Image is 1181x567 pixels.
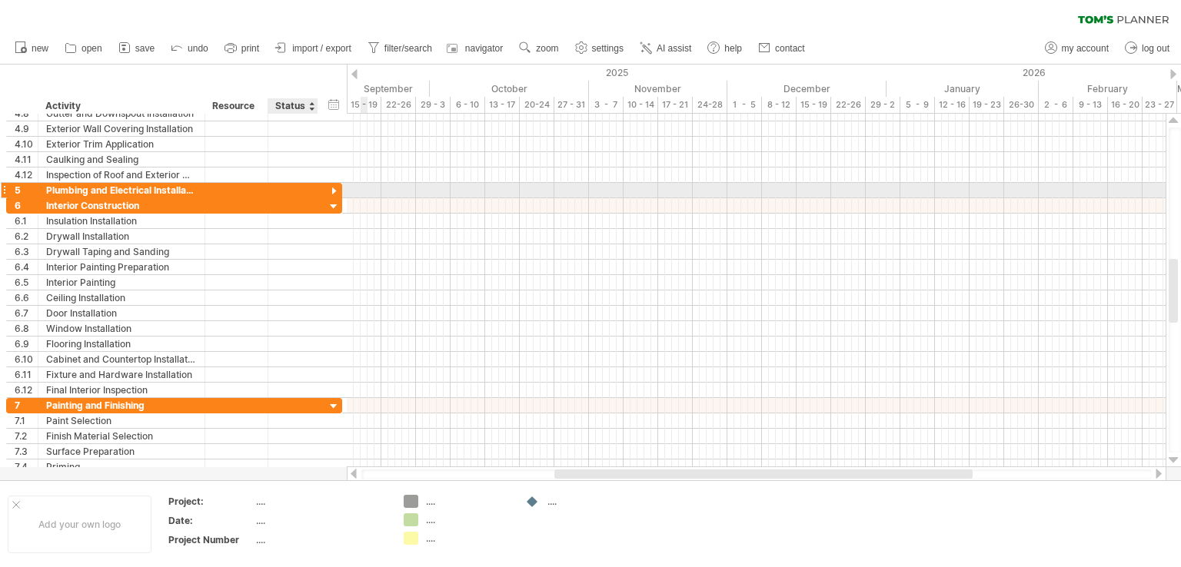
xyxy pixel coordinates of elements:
[15,260,38,274] div: 6.4
[727,81,887,97] div: December 2025
[46,429,197,443] div: Finish Material Selection
[589,81,727,97] div: November 2025
[1121,38,1174,58] a: log out
[167,38,213,58] a: undo
[46,183,197,197] div: Plumbing and Electrical Installation
[515,38,563,58] a: zoom
[188,43,208,54] span: undo
[168,495,253,508] div: Project:
[46,352,197,366] div: Cabinet and Countertop Installation
[46,275,197,290] div: Interior Painting
[1108,97,1143,113] div: 16 - 20
[11,38,53,58] a: new
[46,260,197,274] div: Interior Painting Preparation
[256,533,385,546] div: ....
[46,337,197,351] div: Flooring Installation
[46,152,197,167] div: Caulking and Sealing
[592,43,624,54] span: settings
[15,290,38,305] div: 6.6
[970,97,1004,113] div: 19 - 23
[935,97,970,113] div: 12 - 16
[15,137,38,151] div: 4.10
[45,98,196,114] div: Activity
[364,38,437,58] a: filter/search
[15,167,38,182] div: 4.12
[381,97,416,113] div: 22-26
[15,383,38,397] div: 6.12
[624,97,658,113] div: 10 - 14
[762,97,797,113] div: 8 - 12
[571,38,628,58] a: settings
[1041,38,1113,58] a: my account
[347,97,381,113] div: 15 - 19
[15,244,38,259] div: 6.3
[46,444,197,459] div: Surface Preparation
[1142,43,1169,54] span: log out
[15,121,38,136] div: 4.9
[775,43,805,54] span: contact
[15,214,38,228] div: 6.1
[589,97,624,113] div: 3 - 7
[135,43,155,54] span: save
[426,513,510,526] div: ....
[46,413,197,428] div: Paint Selection
[15,321,38,336] div: 6.8
[831,97,866,113] div: 22-26
[46,306,197,320] div: Door Installation
[15,306,38,320] div: 6.7
[256,495,385,508] div: ....
[15,398,38,413] div: 7
[1039,97,1073,113] div: 2 - 6
[451,97,485,113] div: 6 - 10
[15,444,38,459] div: 7.3
[430,81,589,97] div: October 2025
[278,81,430,97] div: September 2025
[241,43,259,54] span: print
[8,496,151,553] div: Add your own logo
[657,43,691,54] span: AI assist
[15,183,38,197] div: 5
[15,198,38,213] div: 6
[693,97,727,113] div: 24-28
[547,495,631,508] div: ....
[46,244,197,259] div: Drywall Taping and Sanding
[32,43,48,54] span: new
[724,43,742,54] span: help
[168,533,253,546] div: Project Number
[426,495,510,508] div: ....
[485,97,520,113] div: 13 - 17
[46,367,197,382] div: Fixture and Hardware Installation
[900,97,935,113] div: 5 - 9
[416,97,451,113] div: 29 - 3
[554,97,589,113] div: 27 - 31
[520,97,554,113] div: 20-24
[271,38,356,58] a: import / export
[704,38,747,58] a: help
[15,229,38,244] div: 6.2
[292,43,351,54] span: import / export
[754,38,810,58] a: contact
[15,275,38,290] div: 6.5
[46,398,197,413] div: Painting and Finishing
[15,459,38,474] div: 7.4
[46,459,197,474] div: Priming
[82,43,102,54] span: open
[15,337,38,351] div: 6.9
[887,81,1039,97] div: January 2026
[46,321,197,336] div: Window Installation
[15,152,38,167] div: 4.11
[536,43,558,54] span: zoom
[168,514,253,527] div: Date:
[658,97,693,113] div: 17 - 21
[636,38,696,58] a: AI assist
[1062,43,1109,54] span: my account
[46,383,197,397] div: Final Interior Inspection
[221,38,264,58] a: print
[115,38,159,58] a: save
[444,38,507,58] a: navigator
[256,514,385,527] div: ....
[1004,97,1039,113] div: 26-30
[15,429,38,443] div: 7.2
[46,290,197,305] div: Ceiling Installation
[426,532,510,545] div: ....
